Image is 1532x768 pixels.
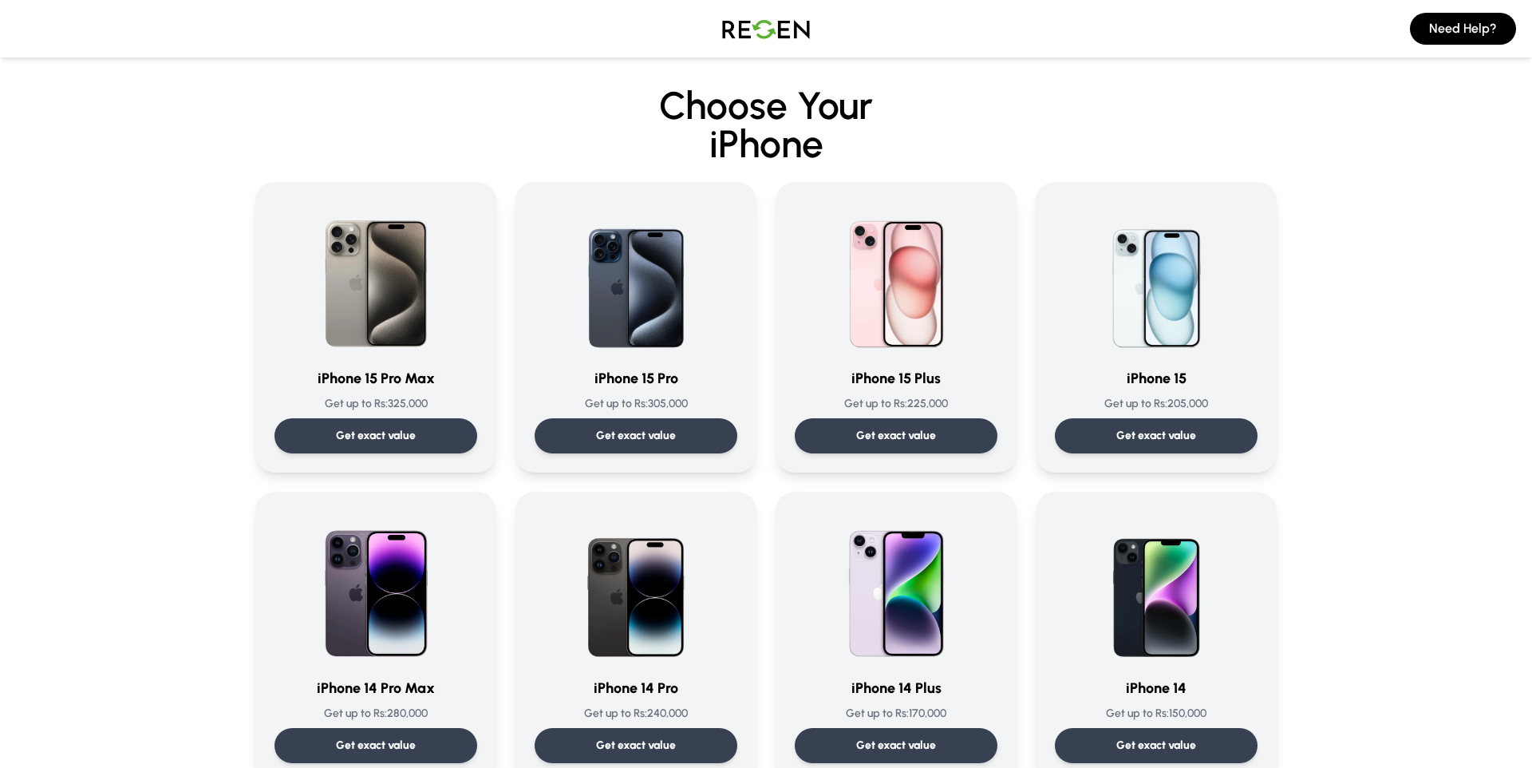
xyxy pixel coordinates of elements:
span: iPhone [169,125,1363,163]
h3: iPhone 15 Pro Max [274,367,477,390]
p: Get up to Rs: 150,000 [1055,706,1258,722]
p: Get exact value [856,428,936,444]
h3: iPhone 15 Plus [795,367,997,390]
p: Get exact value [1116,738,1196,754]
p: Get up to Rs: 225,000 [795,396,997,412]
img: iPhone 15 [1080,201,1233,354]
p: Get exact value [1116,428,1196,444]
h3: iPhone 15 Pro [535,367,737,390]
h3: iPhone 14 Pro [535,677,737,699]
p: Get up to Rs: 280,000 [274,706,477,722]
h3: iPhone 14 Pro Max [274,677,477,699]
img: Logo [710,6,822,51]
img: iPhone 14 Plus [819,511,973,664]
button: Need Help? [1410,13,1516,45]
p: Get exact value [336,428,416,444]
img: iPhone 15 Pro [559,201,713,354]
p: Get up to Rs: 205,000 [1055,396,1258,412]
h3: iPhone 14 [1055,677,1258,699]
h3: iPhone 15 [1055,367,1258,390]
p: Get up to Rs: 305,000 [535,396,737,412]
img: iPhone 14 Pro [559,511,713,664]
img: iPhone 14 [1080,511,1233,664]
h3: iPhone 14 Plus [795,677,997,699]
p: Get up to Rs: 240,000 [535,706,737,722]
span: Choose Your [659,82,873,129]
img: iPhone 14 Pro Max [299,511,452,664]
p: Get exact value [596,738,676,754]
img: iPhone 15 Plus [819,201,973,354]
p: Get up to Rs: 170,000 [795,706,997,722]
p: Get exact value [596,428,676,444]
p: Get exact value [336,738,416,754]
img: iPhone 15 Pro Max [299,201,452,354]
p: Get exact value [856,738,936,754]
p: Get up to Rs: 325,000 [274,396,477,412]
